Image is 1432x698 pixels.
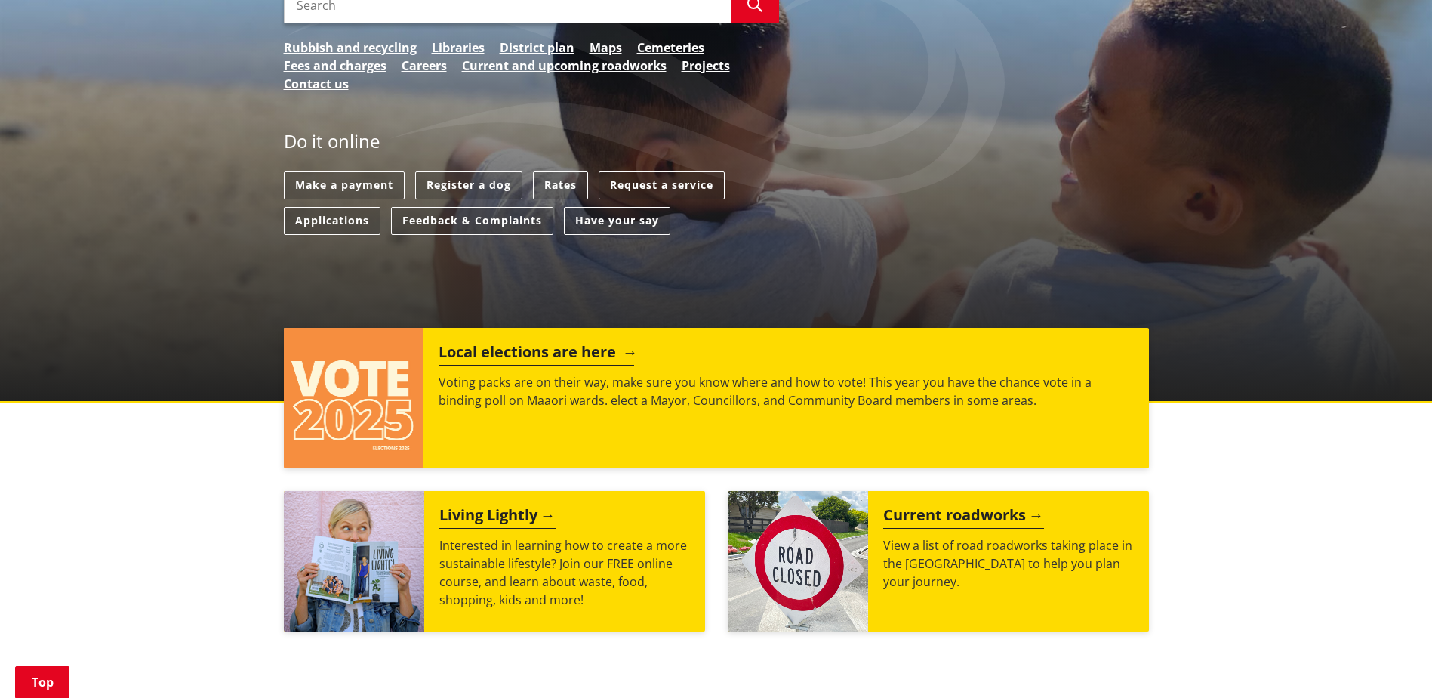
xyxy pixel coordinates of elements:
a: Contact us [284,75,349,93]
h2: Do it online [284,131,380,157]
a: Living Lightly Interested in learning how to create a more sustainable lifestyle? Join our FREE o... [284,491,705,632]
a: Local elections are here Voting packs are on their way, make sure you know where and how to vote!... [284,328,1149,468]
a: Rates [533,171,588,199]
p: View a list of road roadworks taking place in the [GEOGRAPHIC_DATA] to help you plan your journey. [883,536,1134,591]
a: Projects [682,57,730,75]
img: Road closed sign [728,491,868,632]
a: Rubbish and recycling [284,39,417,57]
a: Top [15,666,69,698]
img: Mainstream Green Workshop Series [284,491,424,632]
a: Register a dog [415,171,522,199]
p: Interested in learning how to create a more sustainable lifestyle? Join our FREE online course, a... [439,536,690,609]
a: Cemeteries [637,39,704,57]
h2: Local elections are here [439,343,634,366]
a: Fees and charges [284,57,386,75]
a: District plan [500,39,574,57]
a: Current roadworks View a list of road roadworks taking place in the [GEOGRAPHIC_DATA] to help you... [728,491,1149,632]
a: Applications [284,207,380,235]
h2: Living Lightly [439,506,556,529]
a: Libraries [432,39,485,57]
img: Vote 2025 [284,328,424,468]
a: Maps [590,39,622,57]
h2: Current roadworks [883,506,1044,529]
a: Request a service [599,171,725,199]
a: Have your say [564,207,670,235]
a: Careers [402,57,447,75]
a: Make a payment [284,171,405,199]
p: Voting packs are on their way, make sure you know where and how to vote! This year you have the c... [439,373,1133,409]
a: Current and upcoming roadworks [462,57,667,75]
a: Feedback & Complaints [391,207,553,235]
